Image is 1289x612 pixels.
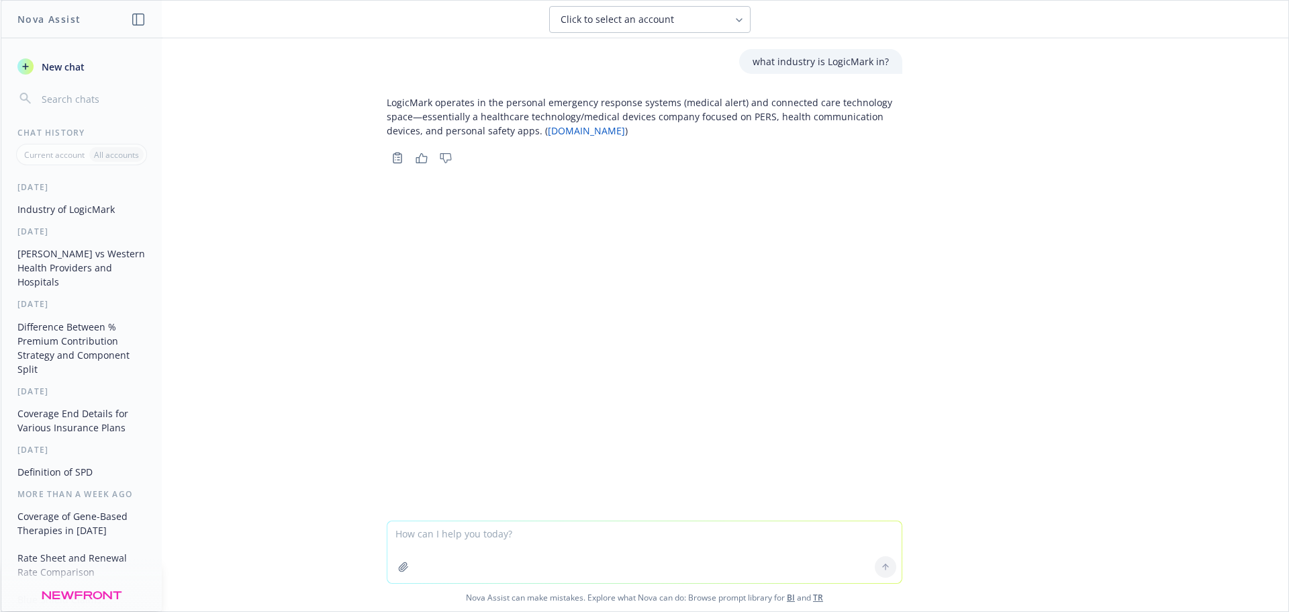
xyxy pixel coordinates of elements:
[12,402,151,439] button: Coverage End Details for Various Insurance Plans
[1,298,162,310] div: [DATE]
[1,181,162,193] div: [DATE]
[548,124,625,137] a: [DOMAIN_NAME]
[1,386,162,397] div: [DATE]
[1,127,162,138] div: Chat History
[435,148,457,167] button: Thumbs down
[1,488,162,500] div: More than a week ago
[12,54,151,79] button: New chat
[1,226,162,237] div: [DATE]
[391,152,403,164] svg: Copy to clipboard
[39,60,85,74] span: New chat
[12,316,151,380] button: Difference Between % Premium Contribution Strategy and Component Split
[387,95,902,138] p: LogicMark operates in the personal emergency response systems (medical alert) and connected care ...
[12,547,151,583] button: Rate Sheet and Renewal Rate Comparison
[549,6,751,33] button: Click to select an account
[561,13,674,26] span: Click to select an account
[1,444,162,455] div: [DATE]
[17,12,81,26] h1: Nova Assist
[6,584,1283,611] span: Nova Assist can make mistakes. Explore what Nova can do: Browse prompt library for and
[787,592,795,603] a: BI
[813,592,823,603] a: TR
[12,198,151,220] button: Industry of LogicMark
[24,149,85,161] p: Current account
[39,89,146,108] input: Search chats
[12,243,151,293] button: [PERSON_NAME] vs Western Health Providers and Hospitals
[94,149,139,161] p: All accounts
[753,54,889,69] p: what industry is LogicMark in?
[12,461,151,483] button: Definition of SPD
[12,505,151,541] button: Coverage of Gene-Based Therapies in [DATE]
